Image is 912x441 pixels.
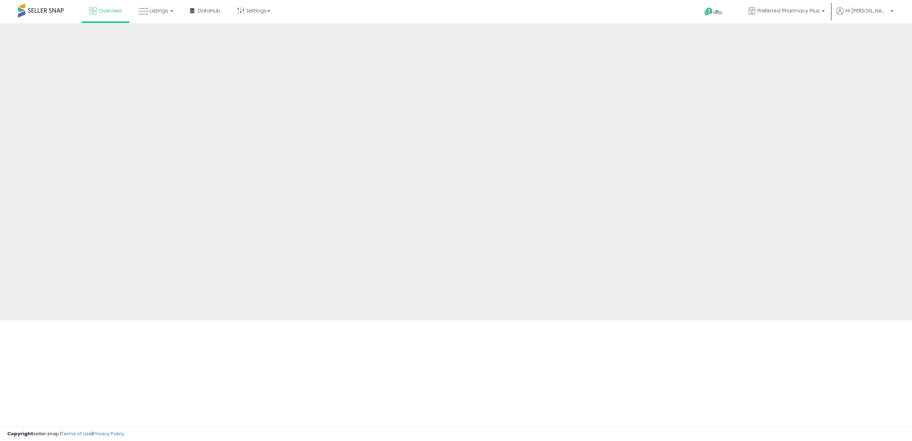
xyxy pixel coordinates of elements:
span: DataHub [198,7,220,14]
span: Preferred Pharmacy Plus [757,7,820,14]
span: Hi [PERSON_NAME] [845,7,888,14]
a: Hi [PERSON_NAME] [836,7,893,23]
span: Overview [98,7,122,14]
a: Help [699,2,737,23]
span: Listings [150,7,168,14]
i: Get Help [704,7,713,16]
span: Help [713,9,723,15]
